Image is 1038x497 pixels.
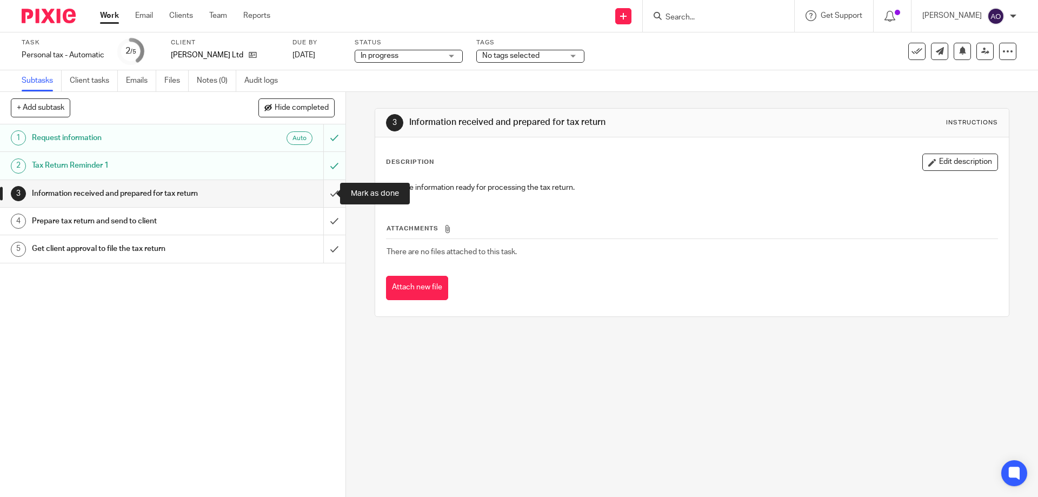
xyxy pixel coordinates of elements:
a: Email [135,10,153,21]
div: Instructions [946,118,998,127]
span: Get Support [821,12,862,19]
a: Files [164,70,189,91]
span: No tags selected [482,52,540,59]
p: Description [386,158,434,167]
label: Task [22,38,104,47]
a: Subtasks [22,70,62,91]
div: Personal tax - Automatic [22,50,104,61]
div: 5 [11,242,26,257]
p: Prepare information ready for processing the tax return. [387,182,997,193]
label: Client [171,38,279,47]
a: Work [100,10,119,21]
img: Pixie [22,9,76,23]
div: 4 [11,214,26,229]
label: Status [355,38,463,47]
div: 3 [11,186,26,201]
div: 2 [125,45,136,57]
span: [DATE] [292,51,315,59]
h1: Prepare tax return and send to client [32,213,219,229]
small: /5 [130,49,136,55]
a: Emails [126,70,156,91]
a: Client tasks [70,70,118,91]
h1: Information received and prepared for tax return [32,185,219,202]
p: [PERSON_NAME] [922,10,982,21]
h1: Information received and prepared for tax return [409,117,715,128]
a: Reports [243,10,270,21]
div: Auto [287,131,312,145]
button: Hide completed [258,98,335,117]
a: Audit logs [244,70,286,91]
img: svg%3E [987,8,1004,25]
input: Search [664,13,762,23]
button: Edit description [922,154,998,171]
span: Attachments [387,226,438,231]
button: Attach new file [386,276,448,300]
a: Clients [169,10,193,21]
label: Due by [292,38,341,47]
div: 2 [11,158,26,174]
div: 1 [11,130,26,145]
h1: Tax Return Reminder 1 [32,157,219,174]
h1: Get client approval to file the tax return [32,241,219,257]
button: + Add subtask [11,98,70,117]
span: In progress [361,52,398,59]
a: Team [209,10,227,21]
label: Tags [476,38,584,47]
a: Notes (0) [197,70,236,91]
span: Hide completed [275,104,329,112]
h1: Request information [32,130,219,146]
div: 3 [386,114,403,131]
p: [PERSON_NAME] Ltd [171,50,243,61]
span: There are no files attached to this task. [387,248,517,256]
